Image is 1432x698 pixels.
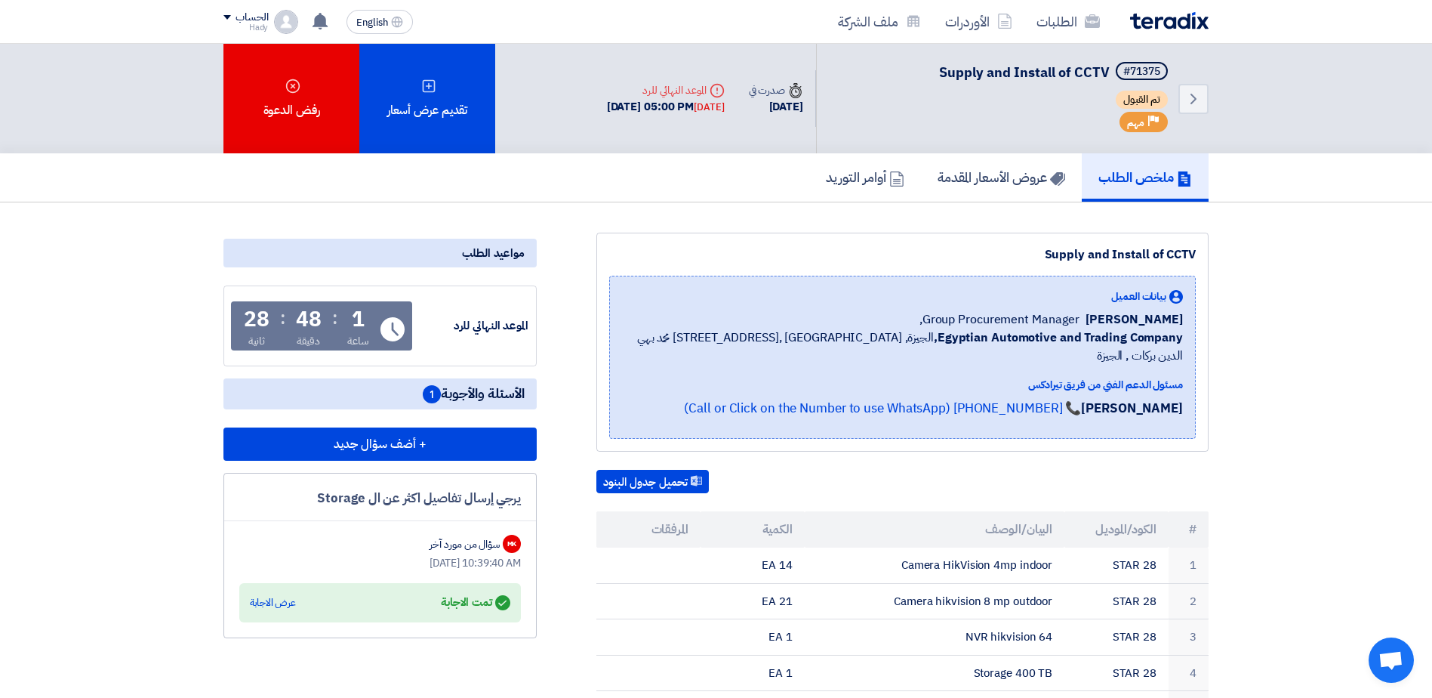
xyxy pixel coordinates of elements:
[1116,91,1168,109] span: تم القبول
[1064,548,1169,583] td: STAR 28
[701,583,805,619] td: 21 EA
[805,583,1065,619] td: Camera hikvision 8 mp outdoor
[430,536,500,552] div: سؤال من مورد آخر
[423,385,441,403] span: 1
[223,44,359,153] div: رفض الدعوة
[809,153,921,202] a: أوامر التوريد
[1369,638,1414,683] div: Open chat
[1169,548,1209,583] td: 1
[423,385,525,403] span: الأسئلة والأجوبة
[1123,66,1160,77] div: #71375
[622,377,1183,393] div: مسئول الدعم الفني من فريق تيرادكس
[347,333,369,349] div: ساعة
[805,655,1065,691] td: Storage 400 TB
[596,511,701,548] th: المرفقات
[239,489,521,508] div: يرجي إرسال تفاصيل اكثر عن ال Storage
[248,333,266,349] div: ثانية
[1111,289,1166,304] span: بيانات العميل
[503,535,521,553] div: MK
[1098,168,1192,186] h5: ملخص الطلب
[934,329,1183,347] b: Egyptian Automotive and Trading Company,
[441,592,510,613] div: تمت الاجابة
[1169,619,1209,656] td: 3
[1130,12,1209,29] img: Teradix logo
[274,10,298,34] img: profile_test.png
[919,310,1079,329] span: Group Procurement Manager,
[1064,655,1169,691] td: STAR 28
[236,11,268,24] div: الحساب
[701,548,805,583] td: 14 EA
[826,4,933,39] a: ملف الشركة
[1081,399,1183,418] strong: [PERSON_NAME]
[596,470,709,494] button: تحميل جدول البنود
[346,10,413,34] button: English
[239,555,521,571] div: [DATE] 10:39:40 AM
[1064,583,1169,619] td: STAR 28
[1169,655,1209,691] td: 4
[296,309,322,330] div: 48
[223,23,268,32] div: Hady
[415,317,528,335] div: الموعد النهائي للرد
[332,304,337,332] div: :
[223,428,537,461] button: + أضف سؤال جديد
[609,246,1196,264] div: Supply and Install of CCTV
[1082,153,1209,202] a: ملخص الطلب
[701,619,805,656] td: 1 EA
[749,98,803,116] div: [DATE]
[297,333,320,349] div: دقيقة
[805,511,1065,548] th: البيان/الوصف
[1086,310,1183,329] span: [PERSON_NAME]
[938,168,1065,186] h5: عروض الأسعار المقدمة
[1127,116,1144,130] span: مهم
[356,17,388,28] span: English
[1169,583,1209,619] td: 2
[244,309,269,330] div: 28
[921,153,1082,202] a: عروض الأسعار المقدمة
[805,548,1065,583] td: Camera HikVision 4mp indoor
[694,100,724,115] div: [DATE]
[359,44,495,153] div: تقديم عرض أسعار
[250,595,296,610] div: عرض الاجابة
[280,304,285,332] div: :
[826,168,904,186] h5: أوامر التوريد
[701,655,805,691] td: 1 EA
[701,511,805,548] th: الكمية
[607,82,725,98] div: الموعد النهائي للرد
[352,309,365,330] div: 1
[1169,511,1209,548] th: #
[607,98,725,116] div: [DATE] 05:00 PM
[805,619,1065,656] td: NVR hikvision 64
[1064,511,1169,548] th: الكود/الموديل
[223,239,537,267] div: مواعيد الطلب
[749,82,803,98] div: صدرت في
[684,399,1081,418] a: 📞 [PHONE_NUMBER] (Call or Click on the Number to use WhatsApp)
[933,4,1024,39] a: الأوردرات
[1064,619,1169,656] td: STAR 28
[939,62,1171,83] h5: Supply and Install of CCTV
[939,62,1110,82] span: Supply and Install of CCTV
[1024,4,1112,39] a: الطلبات
[622,329,1183,365] span: الجيزة, [GEOGRAPHIC_DATA] ,[STREET_ADDRESS] محمد بهي الدين بركات , الجيزة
